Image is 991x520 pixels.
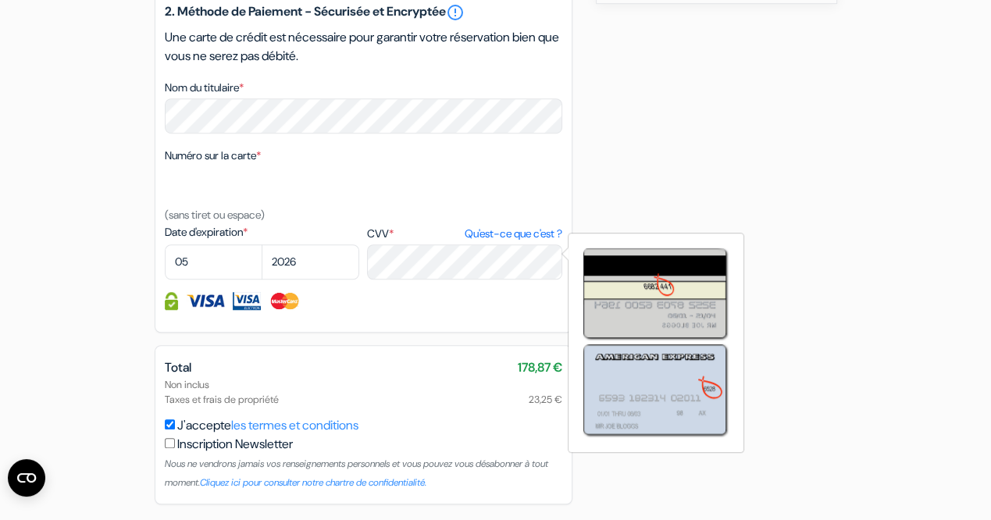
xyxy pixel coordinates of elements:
div: Non inclus Taxes et frais de propriété [165,377,562,407]
span: 23,25 € [529,392,562,407]
label: Date d'expiration [165,224,359,240]
a: les termes et conditions [231,417,358,433]
label: Numéro sur la carte [165,148,261,164]
a: Qu'est-ce que c'est ? [464,226,561,242]
img: Information de carte de crédit entièrement encryptée et sécurisée [165,292,178,310]
img: Master Card [269,292,301,310]
span: 178,87 € [518,358,562,377]
img: Visa Electron [233,292,261,310]
a: error_outline [446,3,465,22]
label: J'accepte [177,416,358,435]
p: Une carte de crédit est nécessaire pour garantir votre réservation bien que vous ne serez pas déb... [165,28,562,66]
span: Total [165,359,191,376]
small: Nous ne vendrons jamais vos renseignements personnels et vous pouvez vous désabonner à tout moment. [165,458,548,489]
h5: 2. Méthode de Paiement - Sécurisée et Encryptée [165,3,562,22]
button: Ouvrir le widget CMP [8,459,45,497]
small: (sans tiret ou espace) [165,208,265,222]
a: Cliquez ici pour consulter notre chartre de confidentialité. [200,476,426,489]
img: ccard.png [581,246,731,440]
label: Nom du titulaire [165,80,244,96]
label: Inscription Newsletter [177,435,293,454]
label: CVV [367,226,561,242]
img: Visa [186,292,225,310]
